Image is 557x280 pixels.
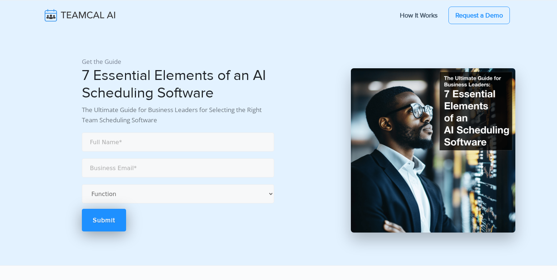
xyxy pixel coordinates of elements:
img: pic [351,68,515,233]
p: Get the Guide [82,57,274,67]
a: How It Works [393,8,445,23]
a: Submit [82,209,126,231]
h1: 7 Essential Elements of an AI Scheduling Software [82,67,274,102]
input: Business Email* [82,158,274,177]
input: Full Name* [82,133,274,151]
a: Request a Demo [448,7,510,24]
p: The Ultimate Guide for Business Leaders for Selecting the Right Team Scheduling Software [82,105,274,125]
